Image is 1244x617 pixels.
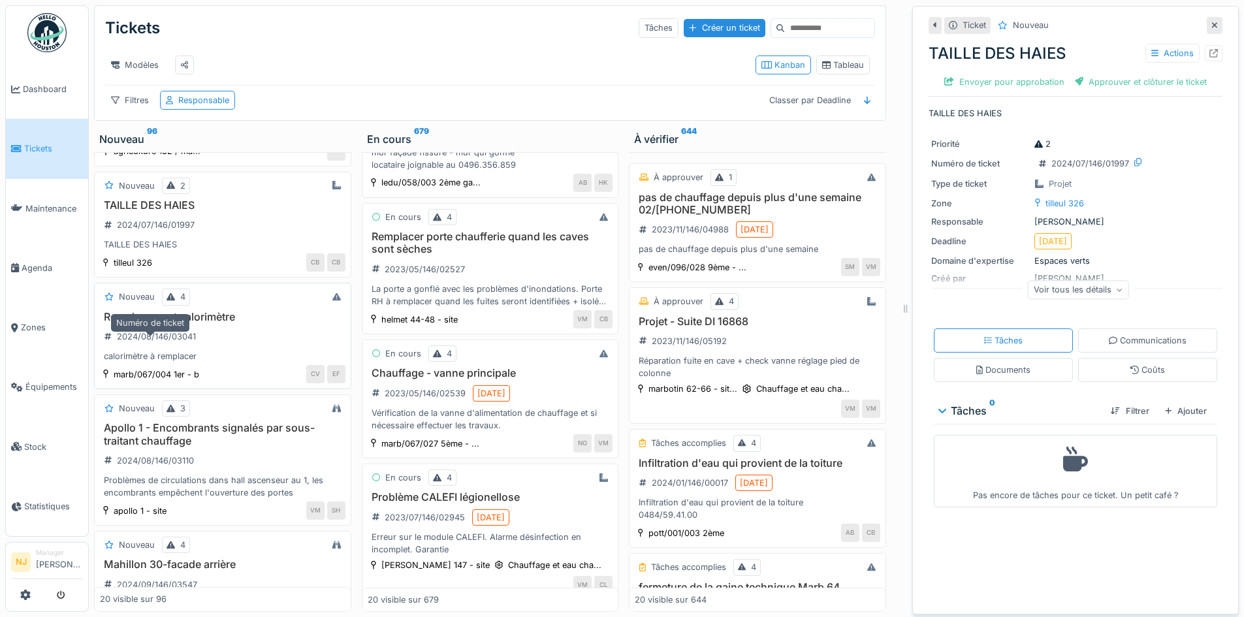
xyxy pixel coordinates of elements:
[117,330,196,343] div: 2024/08/146/03041
[756,383,850,395] div: Chauffage et eau cha...
[6,179,88,238] a: Maintenance
[368,491,613,503] h3: Problème CALEFI légionellose
[11,552,31,572] li: NJ
[100,558,345,571] h3: Mahillon 30-facade arrière
[23,83,83,95] span: Dashboard
[635,315,880,328] h3: Projet - Suite DI 16868
[117,219,195,231] div: 2024/07/146/01997
[594,576,613,594] div: CL
[635,593,707,606] div: 20 visible sur 644
[180,180,185,192] div: 2
[594,310,613,328] div: CB
[100,474,345,499] div: Problèmes de circulations dans hall ascenseur au 1, les encombrants empêchent l'ouverture des portes
[447,347,452,360] div: 4
[6,119,88,178] a: Tickets
[178,94,229,106] div: Responsable
[1106,402,1154,420] div: Filtrer
[931,255,1029,267] div: Domaine d'expertise
[1070,73,1212,91] div: Approuver et clôturer le ticket
[984,334,1023,347] div: Tâches
[652,335,727,347] div: 2023/11/146/05192
[573,576,592,594] div: VM
[381,559,490,571] div: [PERSON_NAME] 147 - site
[385,211,421,223] div: En cours
[942,441,1209,501] div: Pas encore de tâches pour ce ticket. Un petit café ?
[740,477,768,489] div: [DATE]
[385,263,465,276] div: 2023/05/146/02527
[6,477,88,536] a: Statistiques
[751,561,756,573] div: 4
[100,593,167,606] div: 20 visible sur 96
[114,505,167,517] div: apollo 1 - site
[634,131,881,147] div: À vérifier
[385,511,465,524] div: 2023/07/146/02945
[1034,138,1051,150] div: 2
[414,131,429,147] sup: 679
[684,19,765,37] div: Créer un ticket
[25,202,83,215] span: Maintenance
[841,400,859,418] div: VM
[21,321,83,334] span: Zones
[652,223,729,236] div: 2023/11/146/04988
[447,211,452,223] div: 4
[381,176,481,189] div: ledu/058/003 2ème ga...
[147,131,157,147] sup: 96
[651,561,726,573] div: Tâches accomplies
[119,402,155,415] div: Nouveau
[119,180,155,192] div: Nouveau
[508,559,601,571] div: Chauffage et eau cha...
[939,403,1100,419] div: Tâches
[573,310,592,328] div: VM
[385,347,421,360] div: En cours
[931,215,1220,228] div: [PERSON_NAME]
[368,146,613,171] div: mur façade fissuré - mur qui gonfle locataire joignable au 0496.356.859
[751,437,756,449] div: 4
[24,500,83,513] span: Statistiques
[963,19,986,31] div: Ticket
[648,527,724,539] div: pott/001/003 2ème
[639,18,678,37] div: Tâches
[931,138,1029,150] div: Priorité
[648,383,737,395] div: marbotin 62-66 - sit...
[1145,44,1200,63] div: Actions
[477,387,505,400] div: [DATE]
[654,295,703,308] div: À approuver
[368,531,613,556] div: Erreur sur le module CALEFI. Alarme désinfection en incomplet. Garantie
[385,387,466,400] div: 2023/05/146/02539
[117,454,194,467] div: 2024/08/146/03110
[114,257,152,269] div: tilleul 326
[651,437,726,449] div: Tâches accomplies
[862,258,880,276] div: VM
[1028,280,1129,299] div: Voir tous les détails
[180,402,185,415] div: 3
[477,511,505,524] div: [DATE]
[573,434,592,452] div: NG
[24,441,83,453] span: Stock
[36,548,83,558] div: Manager
[976,364,1030,376] div: Documents
[36,548,83,576] li: [PERSON_NAME]
[327,365,345,383] div: EF
[862,524,880,542] div: CB
[594,434,613,452] div: VM
[841,524,859,542] div: AB
[763,91,857,110] div: Classer par Deadline
[381,437,479,450] div: marb/067/027 5ème - ...
[931,178,1029,190] div: Type de ticket
[635,457,880,469] h3: Infiltration d'eau qui provient de la toiture
[117,578,197,591] div: 2024/09/146/03547
[6,298,88,357] a: Zones
[635,496,880,521] div: Infiltration d'eau qui provient de la toiture 0484/59.41.00
[635,243,880,255] div: pas de chauffage depuis plus d'une semaine
[368,230,613,255] h3: Remplacer porte chaufferie quand les caves sont sèches
[6,417,88,477] a: Stock
[105,91,155,110] div: Filtres
[729,295,734,308] div: 4
[105,11,160,45] div: Tickets
[931,157,1029,170] div: Numéro de ticket
[929,42,1222,65] div: TAILLE DES HAIES
[635,355,880,379] div: Réparation fuite en cave + check vanne réglage pied de colonne
[100,311,345,323] h3: Remplacement calorimètre
[100,238,345,251] div: TAILLE DES HAIES
[6,59,88,119] a: Dashboard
